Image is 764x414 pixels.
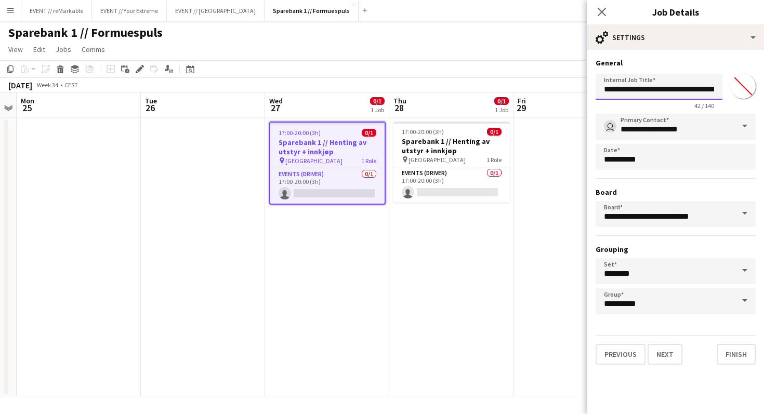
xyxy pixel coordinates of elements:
[19,102,34,114] span: 25
[4,43,27,56] a: View
[51,43,75,56] a: Jobs
[265,1,359,21] button: Sparebank 1 // Formuespuls
[648,344,682,365] button: Next
[392,102,406,114] span: 28
[596,344,646,365] button: Previous
[596,58,756,68] h3: General
[587,25,764,50] div: Settings
[64,81,78,89] div: CEST
[596,188,756,197] h3: Board
[516,102,526,114] span: 29
[21,1,92,21] button: EVENT // reMarkable
[268,102,283,114] span: 27
[269,96,283,105] span: Wed
[393,96,406,105] span: Thu
[167,1,265,21] button: EVENT // [GEOGRAPHIC_DATA]
[270,138,385,156] h3: Sparebank 1 // Henting av utstyr + innkjøp
[145,96,157,105] span: Tue
[8,45,23,54] span: View
[8,80,32,90] div: [DATE]
[494,97,509,105] span: 0/1
[370,97,385,105] span: 0/1
[596,245,756,254] h3: Grouping
[21,96,34,105] span: Mon
[409,156,466,164] span: [GEOGRAPHIC_DATA]
[486,156,502,164] span: 1 Role
[362,129,376,137] span: 0/1
[686,102,722,110] span: 42 / 140
[495,106,508,114] div: 1 Job
[487,128,502,136] span: 0/1
[393,137,510,155] h3: Sparebank 1 // Henting av utstyr + innkjøp
[393,122,510,203] app-job-card: 17:00-20:00 (3h)0/1Sparebank 1 // Henting av utstyr + innkjøp [GEOGRAPHIC_DATA]1 RoleEvents (Driv...
[402,128,444,136] span: 17:00-20:00 (3h)
[371,106,384,114] div: 1 Job
[361,157,376,165] span: 1 Role
[518,96,526,105] span: Fri
[717,344,756,365] button: Finish
[285,157,343,165] span: [GEOGRAPHIC_DATA]
[270,168,385,204] app-card-role: Events (Driver)0/117:00-20:00 (3h)
[8,25,163,41] h1: Sparebank 1 // Formuespuls
[34,81,60,89] span: Week 34
[56,45,71,54] span: Jobs
[33,45,45,54] span: Edit
[143,102,157,114] span: 26
[29,43,49,56] a: Edit
[269,122,386,205] app-job-card: 17:00-20:00 (3h)0/1Sparebank 1 // Henting av utstyr + innkjøp [GEOGRAPHIC_DATA]1 RoleEvents (Driv...
[393,167,510,203] app-card-role: Events (Driver)0/117:00-20:00 (3h)
[279,129,321,137] span: 17:00-20:00 (3h)
[82,45,105,54] span: Comms
[77,43,109,56] a: Comms
[92,1,167,21] button: EVENT // Your Extreme
[587,5,764,19] h3: Job Details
